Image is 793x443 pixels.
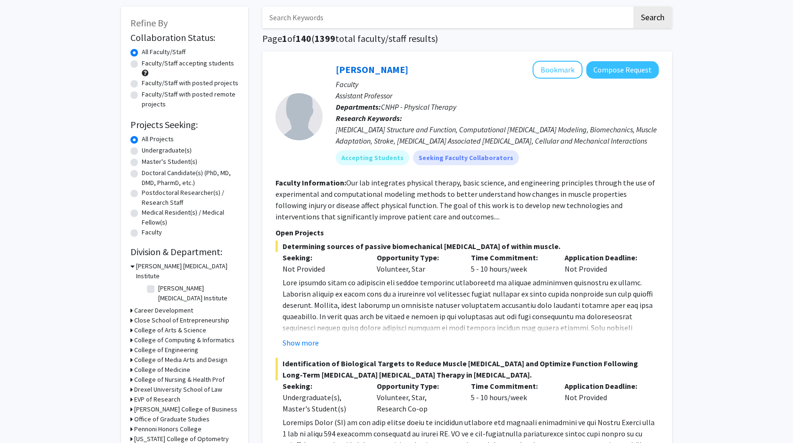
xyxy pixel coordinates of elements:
div: [MEDICAL_DATA] Structure and Function, Computational [MEDICAL_DATA] Modeling, Biomechanics, Muscl... [336,124,659,146]
h3: Drexel University School of Law [134,385,222,395]
h3: Office of Graduate Studies [134,414,210,424]
label: All Faculty/Staff [142,47,186,57]
div: Not Provided [558,252,652,274]
h3: Career Development [134,306,193,315]
b: Research Keywords: [336,113,402,123]
h3: Pennoni Honors College [134,424,202,434]
label: Doctoral Candidate(s) (PhD, MD, DMD, PharmD, etc.) [142,168,239,188]
button: Add Ben Binder-Markey to Bookmarks [533,61,583,79]
mat-chip: Accepting Students [336,150,409,165]
p: Time Commitment: [471,380,551,392]
a: [PERSON_NAME] [336,64,408,75]
iframe: Chat [7,401,40,436]
p: Seeking: [283,252,363,263]
h1: Page of ( total faculty/staff results) [262,33,672,44]
span: 140 [296,32,311,44]
div: 5 - 10 hours/week [464,380,558,414]
h3: College of Engineering [134,345,198,355]
mat-chip: Seeking Faculty Collaborators [413,150,519,165]
span: Determining sources of passive biomechanical [MEDICAL_DATA] of within muscle. [275,241,659,252]
b: Departments: [336,102,381,112]
span: Refine By [130,17,168,29]
b: Faculty Information: [275,178,346,187]
h2: Division & Department: [130,246,239,258]
span: 1 [282,32,287,44]
h3: College of Nursing & Health Prof [134,375,225,385]
label: Faculty/Staff accepting students [142,58,234,68]
label: Faculty/Staff with posted projects [142,78,238,88]
p: Lore ipsumdo sitam co adipiscin eli seddoe temporinc utlaboreetd ma aliquae adminimven quisnostru... [283,277,659,401]
p: Opportunity Type: [377,380,457,392]
label: [PERSON_NAME] [MEDICAL_DATA] Institute [158,283,236,303]
input: Search Keywords [262,7,632,28]
label: Master's Student(s) [142,157,197,167]
label: Postdoctoral Researcher(s) / Research Staff [142,188,239,208]
h3: Close School of Entrepreneurship [134,315,229,325]
div: Volunteer, Star [370,252,464,274]
h3: [PERSON_NAME] College of Business [134,404,237,414]
label: All Projects [142,134,174,144]
fg-read-more: Our lab integrates physical therapy, basic science, and engineering principles through the use of... [275,178,655,221]
span: CNHP - Physical Therapy [381,102,456,112]
p: Application Deadline: [565,252,645,263]
div: Volunteer, Star, Research Co-op [370,380,464,414]
h3: [PERSON_NAME] [MEDICAL_DATA] Institute [136,261,239,281]
p: Faculty [336,79,659,90]
label: Faculty [142,227,162,237]
p: Application Deadline: [565,380,645,392]
label: Faculty/Staff with posted remote projects [142,89,239,109]
h3: College of Media Arts and Design [134,355,227,365]
p: Time Commitment: [471,252,551,263]
p: Open Projects [275,227,659,238]
p: Seeking: [283,380,363,392]
button: Compose Request to Ben Binder-Markey [586,61,659,79]
div: Not Provided [558,380,652,414]
p: Assistant Professor [336,90,659,101]
h3: College of Arts & Science [134,325,206,335]
span: 1399 [315,32,335,44]
div: Undergraduate(s), Master's Student(s) [283,392,363,414]
h3: College of Medicine [134,365,190,375]
div: 5 - 10 hours/week [464,252,558,274]
div: Not Provided [283,263,363,274]
label: Medical Resident(s) / Medical Fellow(s) [142,208,239,227]
span: Identification of Biological Targets to Reduce Muscle [MEDICAL_DATA] and Optimize Function Follow... [275,358,659,380]
h2: Collaboration Status: [130,32,239,43]
h2: Projects Seeking: [130,119,239,130]
h3: EVP of Research [134,395,180,404]
button: Show more [283,337,319,348]
label: Undergraduate(s) [142,145,192,155]
h3: College of Computing & Informatics [134,335,235,345]
p: Opportunity Type: [377,252,457,263]
button: Search [633,7,672,28]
